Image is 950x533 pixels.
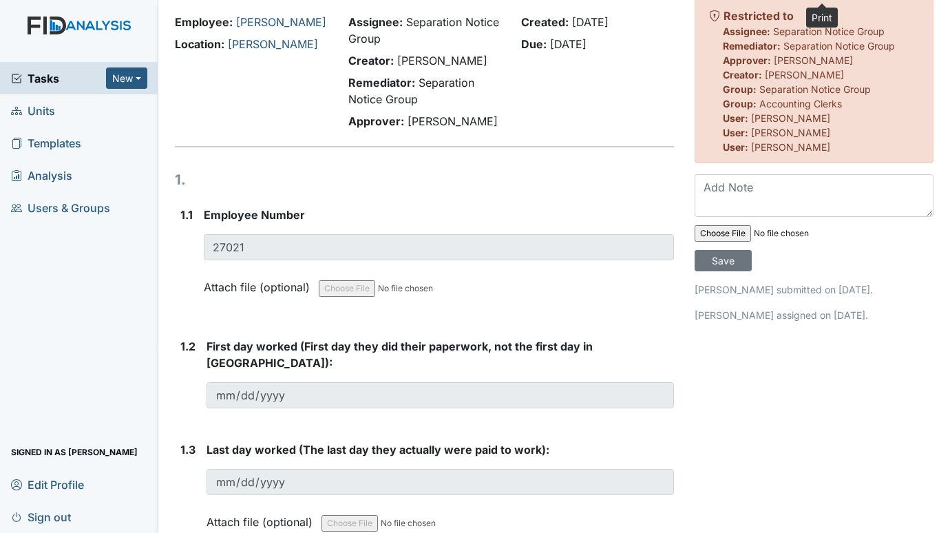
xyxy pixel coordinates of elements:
[180,338,196,355] label: 1.2
[11,506,71,527] span: Sign out
[11,474,84,495] span: Edit Profile
[228,37,318,51] a: [PERSON_NAME]
[723,98,757,109] strong: Group:
[572,15,609,29] span: [DATE]
[204,271,315,295] label: Attach file (optional)
[11,197,110,218] span: Users & Groups
[175,169,674,190] h1: 1.
[723,83,757,95] strong: Group:
[723,54,771,66] strong: Approver:
[207,506,318,530] label: Attach file (optional)
[773,25,885,37] span: Separation Notice Group
[695,308,933,322] p: [PERSON_NAME] assigned on [DATE].
[695,282,933,297] p: [PERSON_NAME] submitted on [DATE].
[11,132,81,154] span: Templates
[236,15,326,29] a: [PERSON_NAME]
[723,40,781,52] strong: Remediator:
[11,100,55,121] span: Units
[397,54,487,67] span: [PERSON_NAME]
[765,69,844,81] span: [PERSON_NAME]
[751,141,830,153] span: [PERSON_NAME]
[180,207,193,223] label: 1.1
[723,69,762,81] strong: Creator:
[783,40,895,52] span: Separation Notice Group
[348,114,404,128] strong: Approver:
[751,127,830,138] span: [PERSON_NAME]
[408,114,498,128] span: [PERSON_NAME]
[521,37,547,51] strong: Due:
[11,165,72,186] span: Analysis
[348,15,499,45] span: Separation Notice Group
[180,441,196,458] label: 1.3
[348,15,403,29] strong: Assignee:
[11,441,138,463] span: Signed in as [PERSON_NAME]
[695,250,752,271] input: Save
[207,339,593,370] span: First day worked (First day they did their paperwork, not the first day in [GEOGRAPHIC_DATA]):
[348,76,415,90] strong: Remediator:
[723,25,770,37] strong: Assignee:
[723,141,748,153] strong: User:
[175,37,224,51] strong: Location:
[806,8,838,28] div: Print
[724,9,794,23] strong: Restricted to
[723,127,748,138] strong: User:
[175,15,233,29] strong: Employee:
[106,67,147,89] button: New
[204,208,305,222] span: Employee Number
[207,443,549,457] span: Last day worked (The last day they actually were paid to work):
[348,54,394,67] strong: Creator:
[11,70,106,87] a: Tasks
[521,15,569,29] strong: Created:
[751,112,830,124] span: [PERSON_NAME]
[550,37,587,51] span: [DATE]
[759,98,842,109] span: Accounting Clerks
[759,83,871,95] span: Separation Notice Group
[723,112,748,124] strong: User:
[774,54,853,66] span: [PERSON_NAME]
